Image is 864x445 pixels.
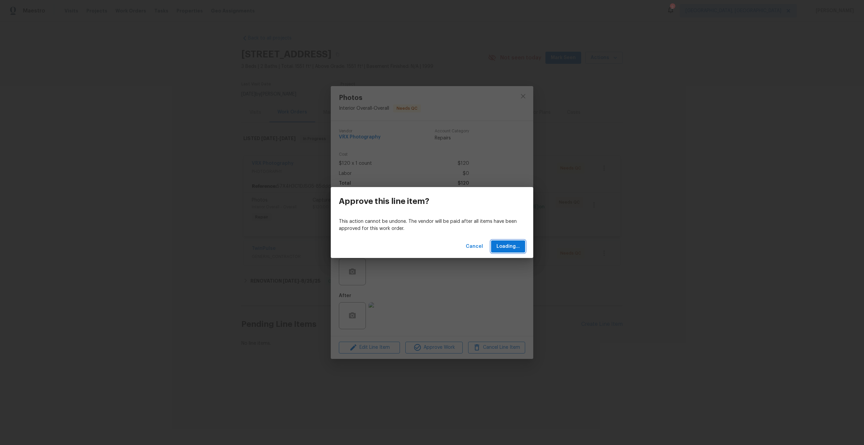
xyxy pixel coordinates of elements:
[491,240,525,253] button: Loading...
[496,242,520,251] span: Loading...
[339,197,429,206] h3: Approve this line item?
[466,242,483,251] span: Cancel
[339,218,525,232] p: This action cannot be undone. The vendor will be paid after all items have been approved for this...
[463,240,486,253] button: Cancel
